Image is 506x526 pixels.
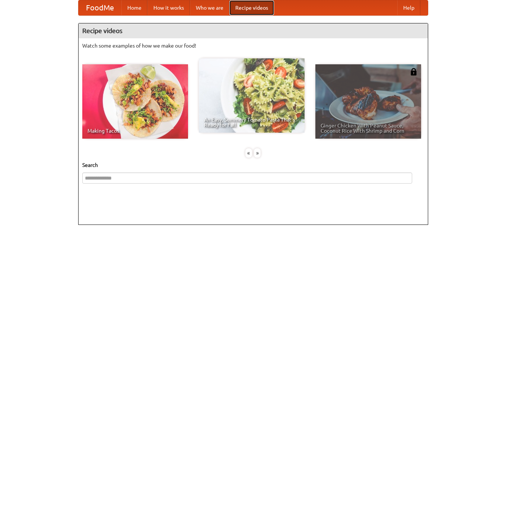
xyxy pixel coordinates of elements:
a: How it works [147,0,190,15]
a: Home [121,0,147,15]
span: Making Tacos [87,128,183,133]
img: 483408.png [410,68,417,75]
a: An Easy, Summery Tomato Pasta That's Ready for Fall [199,58,305,133]
span: An Easy, Summery Tomato Pasta That's Ready for Fall [204,117,299,128]
a: Making Tacos [82,64,188,139]
a: Recipe videos [229,0,274,15]
a: Who we are [190,0,229,15]
a: Help [397,0,420,15]
h4: Recipe videos [79,23,428,38]
p: Watch some examples of how we make our food! [82,42,424,49]
a: FoodMe [79,0,121,15]
h5: Search [82,161,424,169]
div: « [245,148,252,158]
div: » [254,148,261,158]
